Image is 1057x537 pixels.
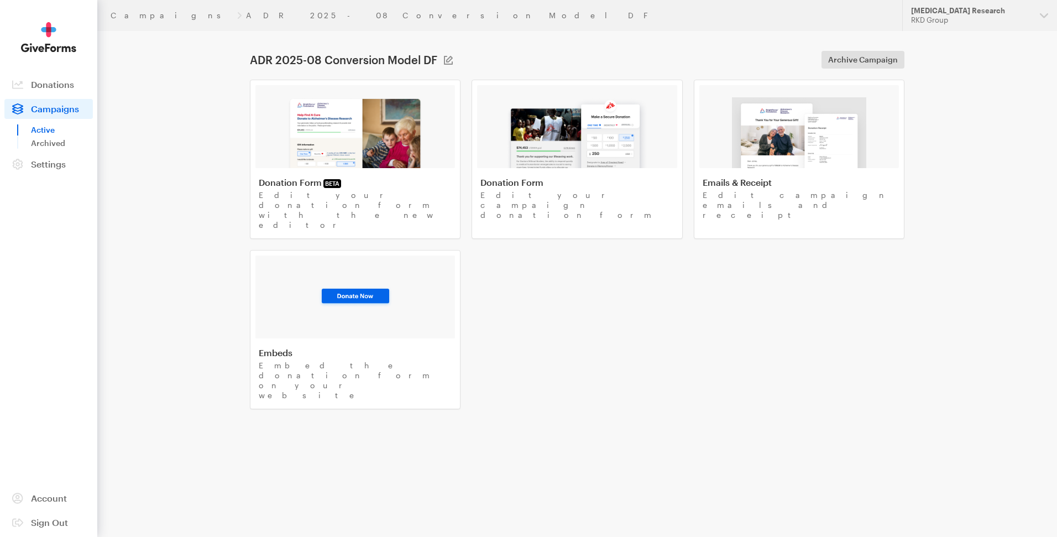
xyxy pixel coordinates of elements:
h4: Embeds [259,347,452,358]
h1: ADR 2025-08 Conversion Model DF [250,53,437,66]
img: image-2-e181a1b57a52e92067c15dabc571ad95275de6101288912623f50734140ed40c.png [506,97,647,168]
a: Emails & Receipt Edit campaign emails and receipt [694,80,904,239]
p: Edit your campaign donation form [480,190,673,220]
div: [MEDICAL_DATA] Research [911,6,1031,15]
a: Embeds Embed the donation form on your website [250,250,461,409]
a: Settings [4,154,93,174]
img: image-3-93ee28eb8bf338fe015091468080e1db9f51356d23dce784fdc61914b1599f14.png [318,286,393,308]
a: Active [31,123,93,137]
p: Embed the donation form on your website [259,361,452,400]
a: Campaigns [4,99,93,119]
h4: Donation Form [480,177,673,188]
img: image-1-83ed7ead45621bf174d8040c5c72c9f8980a381436cbc16a82a0f79bcd7e5139.png [287,97,423,168]
span: Archive Campaign [828,53,898,66]
img: image-3-0695904bd8fc2540e7c0ed4f0f3f42b2ae7fdd5008376bfc2271839042c80776.png [732,97,866,168]
h4: Donation Form [259,177,452,188]
div: RKD Group [911,15,1031,25]
a: Donations [4,75,93,95]
span: Campaigns [31,103,79,114]
a: Donation Form Edit your campaign donation form [472,80,682,239]
span: Donations [31,79,74,90]
span: BETA [323,179,341,188]
a: ADR 2025-08 Conversion Model DF [246,11,658,20]
img: GiveForms [21,22,76,53]
p: Edit campaign emails and receipt [703,190,896,220]
a: Archived [31,137,93,150]
a: Donation FormBETA Edit your donation form with the new editor [250,80,461,239]
h4: Emails & Receipt [703,177,896,188]
p: Edit your donation form with the new editor [259,190,452,230]
a: Campaigns [111,11,233,20]
span: Settings [31,159,66,169]
a: Archive Campaign [821,51,904,69]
